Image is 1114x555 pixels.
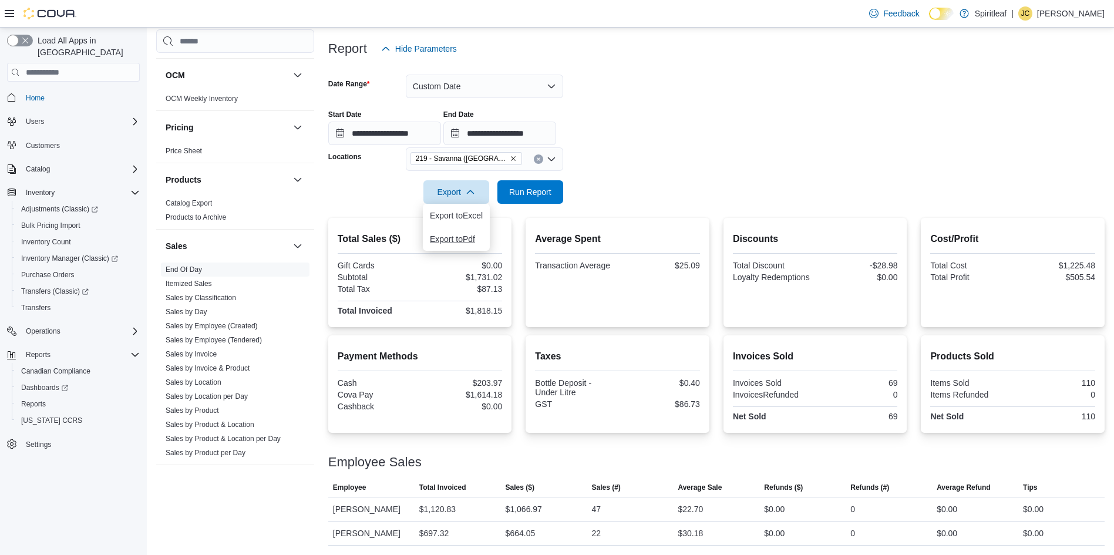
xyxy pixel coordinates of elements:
[338,349,503,364] h2: Payment Methods
[620,399,700,409] div: $86.73
[33,35,140,58] span: Load All Apps in [GEOGRAPHIC_DATA]
[1037,6,1105,21] p: [PERSON_NAME]
[16,284,93,298] a: Transfers (Classic)
[535,349,700,364] h2: Taxes
[2,89,144,106] button: Home
[166,364,250,372] a: Sales by Invoice & Product
[2,137,144,154] button: Customers
[12,283,144,300] a: Transfers (Classic)
[419,483,466,492] span: Total Invoiced
[166,307,207,317] span: Sales by Day
[16,268,79,282] a: Purchase Orders
[422,402,502,411] div: $0.00
[338,390,418,399] div: Cova Pay
[1015,261,1095,270] div: $1,225.48
[733,349,898,364] h2: Invoices Sold
[733,378,813,388] div: Invoices Sold
[21,91,49,105] a: Home
[733,232,898,246] h2: Discounts
[166,146,202,156] span: Price Sheet
[166,448,245,458] span: Sales by Product per Day
[16,284,140,298] span: Transfers (Classic)
[166,335,262,345] span: Sales by Employee (Tendered)
[21,204,98,214] span: Adjustments (Classic)
[21,303,51,312] span: Transfers
[166,420,254,429] span: Sales by Product & Location
[21,139,65,153] a: Customers
[166,122,288,133] button: Pricing
[430,234,483,244] span: Export to Pdf
[430,211,483,220] span: Export to Excel
[166,294,236,302] a: Sales by Classification
[166,199,212,208] span: Catalog Export
[21,437,140,452] span: Settings
[930,232,1095,246] h2: Cost/Profit
[21,237,71,247] span: Inventory Count
[21,366,90,376] span: Canadian Compliance
[12,379,144,396] a: Dashboards
[534,154,543,164] button: Clear input
[166,94,238,103] span: OCM Weekly Inventory
[535,399,615,409] div: GST
[975,6,1007,21] p: Spiritleaf
[21,348,55,362] button: Reports
[2,161,144,177] button: Catalog
[883,8,919,19] span: Feedback
[166,213,226,222] span: Products to Archive
[166,378,221,387] span: Sales by Location
[328,79,370,89] label: Date Range
[12,412,144,429] button: [US_STATE] CCRS
[166,280,212,288] a: Itemized Sales
[166,406,219,415] a: Sales by Product
[166,174,288,186] button: Products
[850,483,889,492] span: Refunds (#)
[291,120,305,134] button: Pricing
[16,397,51,411] a: Reports
[1011,6,1014,21] p: |
[422,306,502,315] div: $1,818.15
[937,502,957,516] div: $0.00
[166,350,217,358] a: Sales by Invoice
[166,69,185,81] h3: OCM
[21,138,140,153] span: Customers
[26,350,51,359] span: Reports
[26,188,55,197] span: Inventory
[1018,6,1032,21] div: Jim C
[817,261,897,270] div: -$28.98
[930,390,1010,399] div: Items Refunded
[937,526,957,540] div: $0.00
[592,483,621,492] span: Sales (#)
[328,110,362,119] label: Start Date
[1023,526,1044,540] div: $0.00
[419,502,456,516] div: $1,120.83
[535,261,615,270] div: Transaction Average
[166,449,245,457] a: Sales by Product per Day
[678,483,722,492] span: Average Sale
[535,232,700,246] h2: Average Spent
[16,235,140,249] span: Inventory Count
[338,273,418,282] div: Subtotal
[291,68,305,82] button: OCM
[166,240,288,252] button: Sales
[930,349,1095,364] h2: Products Sold
[16,218,85,233] a: Bulk Pricing Import
[166,95,238,103] a: OCM Weekly Inventory
[16,235,76,249] a: Inventory Count
[817,378,897,388] div: 69
[291,239,305,253] button: Sales
[166,392,248,401] a: Sales by Location per Day
[21,324,65,338] button: Operations
[21,115,140,129] span: Users
[328,522,415,545] div: [PERSON_NAME]
[166,174,201,186] h3: Products
[620,378,700,388] div: $0.40
[16,218,140,233] span: Bulk Pricing Import
[1015,390,1095,399] div: 0
[166,265,202,274] span: End Of Day
[21,115,49,129] button: Users
[850,526,855,540] div: 0
[510,155,517,162] button: Remove 219 - Savanna (Calgary) from selection in this group
[12,217,144,234] button: Bulk Pricing Import
[26,327,60,336] span: Operations
[817,273,897,282] div: $0.00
